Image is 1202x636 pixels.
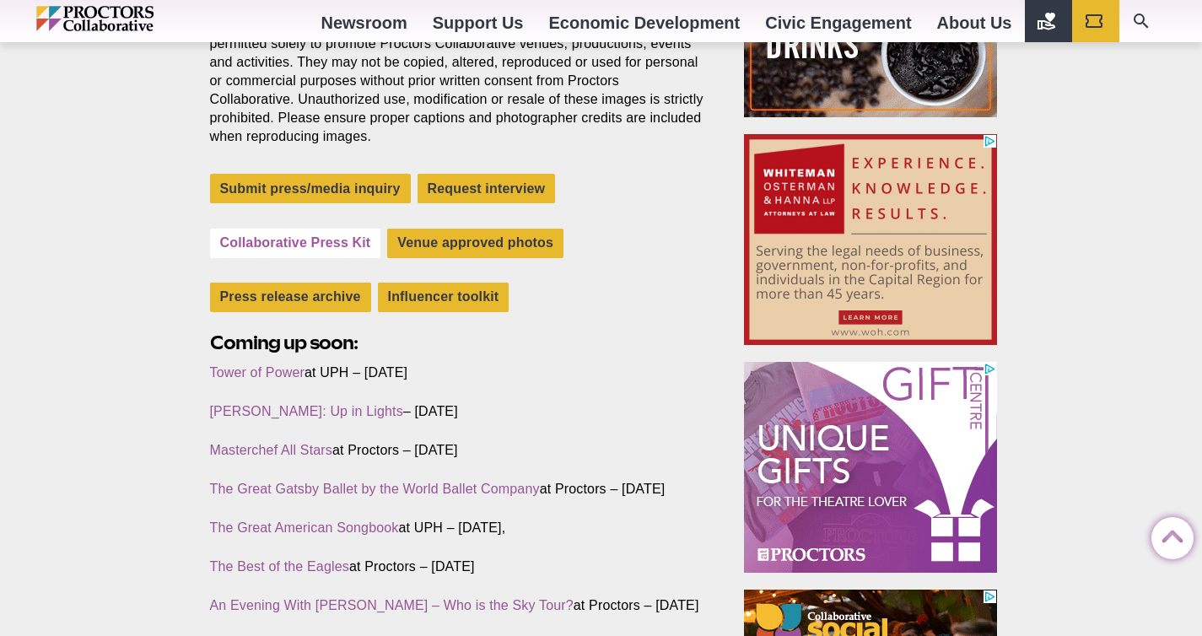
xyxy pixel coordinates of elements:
[387,229,563,258] a: Venue approved photos
[210,364,706,382] p: at UPH – [DATE]
[210,441,706,460] p: at Proctors – [DATE]
[744,134,997,345] iframe: Advertisement
[210,482,540,496] a: The Great Gatsby Ballet by the World Ballet Company
[210,519,706,537] p: at UPH – [DATE],
[210,283,371,312] a: Press release archive
[210,402,706,421] p: – [DATE]
[210,174,411,203] a: Submit press/media inquiry
[210,330,706,356] h2: Coming up soon:
[744,362,997,573] iframe: Advertisement
[210,443,332,457] a: Masterchef All Stars
[210,365,305,380] a: Tower of Power
[1151,518,1185,552] a: Back to Top
[210,558,706,576] p: at Proctors – [DATE]
[36,6,226,31] img: Proctors logo
[378,283,509,312] a: Influencer toolkit
[210,598,574,612] a: An Evening With [PERSON_NAME] – Who is the Sky Tour?
[210,596,706,615] p: at Proctors – [DATE]
[210,480,706,499] p: at Proctors – [DATE]
[210,404,403,418] a: [PERSON_NAME]: Up in Lights
[210,520,399,535] a: The Great American Songbook
[210,559,349,574] a: The Best of the Eagles
[418,174,556,203] a: Request interview
[210,16,706,147] p: The materials on this page are provided exclusively for press use. Images are permitted solely to...
[210,229,381,258] a: Collaborative Press Kit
